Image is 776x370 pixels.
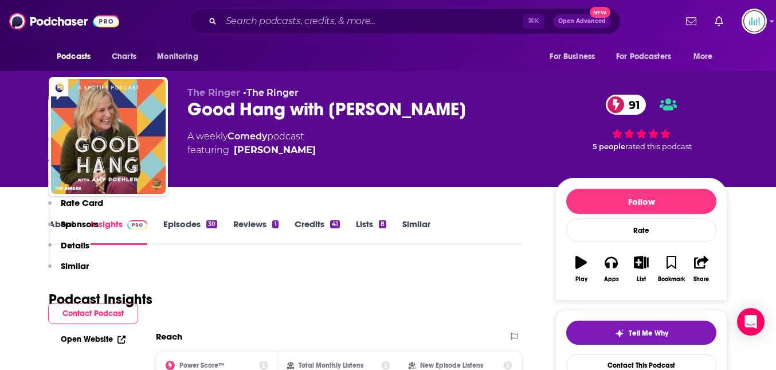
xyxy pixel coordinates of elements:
[710,11,728,31] a: Show notifications dropdown
[558,18,606,24] span: Open Advanced
[272,220,278,228] div: 1
[49,46,105,68] button: open menu
[233,219,278,245] a: Reviews1
[61,240,89,251] p: Details
[606,95,646,115] a: 91
[299,361,363,369] h2: Total Monthly Listens
[48,219,99,240] button: Sponsors
[221,12,523,30] input: Search podcasts, credits, & more...
[48,303,138,324] button: Contact Podcast
[156,331,182,342] h2: Reach
[234,143,316,157] div: [PERSON_NAME]
[575,276,587,283] div: Play
[542,46,609,68] button: open menu
[243,87,299,98] span: •
[379,220,386,228] div: 8
[179,361,224,369] h2: Power Score™
[187,130,316,157] div: A weekly podcast
[566,189,716,214] button: Follow
[687,248,716,290] button: Share
[157,49,198,65] span: Monitoring
[737,308,765,336] div: Open Intercom Messenger
[190,8,621,34] div: Search podcasts, credits, & more...
[61,260,89,271] p: Similar
[553,14,611,28] button: Open AdvancedNew
[637,276,646,283] div: List
[61,334,126,344] a: Open Website
[9,10,119,32] img: Podchaser - Follow, Share and Rate Podcasts
[681,11,701,31] a: Show notifications dropdown
[57,49,91,65] span: Podcasts
[187,143,316,157] span: featuring
[616,49,671,65] span: For Podcasters
[206,220,217,228] div: 30
[163,219,217,245] a: Episodes30
[593,142,625,151] span: 5 people
[104,46,143,68] a: Charts
[693,49,713,65] span: More
[615,329,624,338] img: tell me why sparkle
[48,240,89,261] button: Details
[658,276,685,283] div: Bookmark
[566,219,716,242] div: Rate
[629,329,668,338] span: Tell Me Why
[626,248,656,290] button: List
[246,87,299,98] a: The Ringer
[550,49,595,65] span: For Business
[566,321,716,345] button: tell me why sparkleTell Me Why
[228,131,267,142] a: Comedy
[523,14,544,29] span: ⌘ K
[112,49,136,65] span: Charts
[420,361,483,369] h2: New Episode Listens
[330,220,340,228] div: 41
[402,219,430,245] a: Similar
[604,276,619,283] div: Apps
[51,79,166,194] img: Good Hang with Amy Poehler
[555,87,727,158] div: 91 5 peoplerated this podcast
[742,9,767,34] button: Show profile menu
[48,260,89,282] button: Similar
[617,95,646,115] span: 91
[742,9,767,34] span: Logged in as podglomerate
[609,46,688,68] button: open menu
[685,46,727,68] button: open menu
[149,46,213,68] button: open menu
[596,248,626,290] button: Apps
[61,219,99,229] p: Sponsors
[742,9,767,34] img: User Profile
[295,219,340,245] a: Credits41
[356,219,386,245] a: Lists8
[590,7,610,18] span: New
[693,276,709,283] div: Share
[187,87,240,98] span: The Ringer
[625,142,692,151] span: rated this podcast
[566,248,596,290] button: Play
[656,248,686,290] button: Bookmark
